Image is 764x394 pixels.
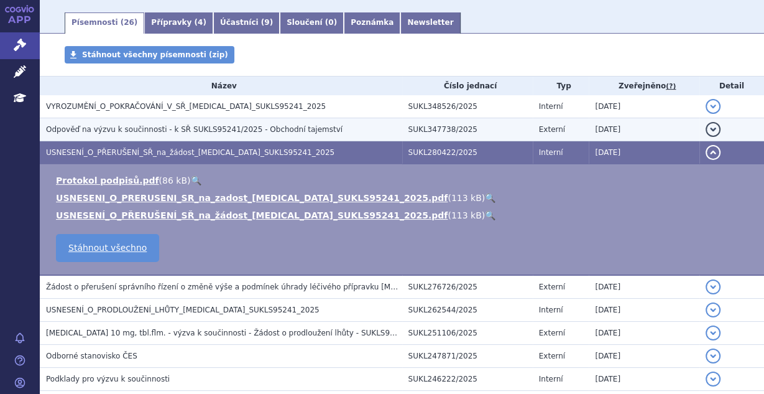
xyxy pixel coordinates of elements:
[344,12,400,34] a: Poznámka
[198,18,203,27] span: 4
[65,46,234,63] a: Stáhnout všechny písemnosti (zip)
[589,368,699,391] td: [DATE]
[46,148,334,157] span: USNESENÍ_O_PŘERUŠENÍ_SŘ_na_žádost_JARDIANCE_SUKLS95241_2025
[402,299,533,322] td: SUKL262544/2025
[402,322,533,345] td: SUKL251106/2025
[213,12,280,34] a: Účastníci (9)
[539,148,563,157] span: Interní
[706,303,720,317] button: detail
[56,234,159,262] a: Stáhnout všechno
[190,176,201,185] a: 🔍
[485,210,495,220] a: 🔍
[706,145,720,160] button: detail
[706,279,720,294] button: detail
[46,102,326,111] span: VYROZUMĚNÍ_O_POKRAČOVÁNÍ_V_SŘ_JARDIANCE_SUKLS95241_2025
[589,118,699,141] td: [DATE]
[46,306,320,314] span: USNESENÍ_O_PRODLOUŽENÍ_LHŮTY_JARDIANCE_SUKLS95241_2025
[124,18,134,27] span: 26
[539,283,565,291] span: Externí
[46,352,137,360] span: Odborné stanovisko ČES
[451,193,482,203] span: 113 kB
[706,99,720,114] button: detail
[402,368,533,391] td: SUKL246222/2025
[402,275,533,299] td: SUKL276726/2025
[65,12,144,34] a: Písemnosti (26)
[706,372,720,387] button: detail
[402,118,533,141] td: SUKL347738/2025
[46,375,170,383] span: Podklady pro výzvu k součinnosti
[162,176,187,185] span: 86 kB
[589,141,699,164] td: [DATE]
[400,12,460,34] a: Newsletter
[589,275,699,299] td: [DATE]
[402,345,533,368] td: SUKL247871/2025
[56,192,752,204] li: ( )
[706,326,720,340] button: detail
[539,306,563,314] span: Interní
[46,125,343,134] span: Odpověď na výzvu k součinnosti - k SŘ SUKLS95241/2025 - Obchodní tajemství
[706,122,720,137] button: detail
[589,345,699,368] td: [DATE]
[56,193,448,203] a: USNESENI_O_PRERUSENI_SR_na_zadost_[MEDICAL_DATA]_SUKLS95241_2025.pdf
[451,210,482,220] span: 113 kB
[402,141,533,164] td: SUKL280422/2025
[56,209,752,222] li: ( )
[539,102,563,111] span: Interní
[46,329,430,337] span: Jardiance 10 mg, tbl.flm. - výzva k součinnosti - Žádost o prodloužení lhůty - SUKLS95241/2025
[589,77,699,95] th: Zveřejněno
[539,352,565,360] span: Externí
[485,193,495,203] a: 🔍
[666,82,676,91] abbr: (?)
[402,77,533,95] th: Číslo jednací
[144,12,213,34] a: Přípravky (4)
[589,322,699,345] td: [DATE]
[46,283,515,291] span: Žádost o přerušení správního řízení o změně výše a podmínek úhrady léčivého přípravku JARDIANCE S...
[706,349,720,364] button: detail
[40,77,402,95] th: Název
[533,77,589,95] th: Typ
[56,174,752,187] li: ( )
[82,50,228,59] span: Stáhnout všechny písemnosti (zip)
[402,95,533,118] td: SUKL348526/2025
[328,18,333,27] span: 0
[56,210,448,220] a: USNESENÍ_O_PŘERUŠENÍ_SŘ_na_žádost_[MEDICAL_DATA]_SUKLS95241_2025.pdf
[539,125,565,134] span: Externí
[280,12,344,34] a: Sloučení (0)
[264,18,269,27] span: 9
[56,176,159,185] a: Protokol podpisů.pdf
[589,95,699,118] td: [DATE]
[699,77,764,95] th: Detail
[589,299,699,322] td: [DATE]
[539,375,563,383] span: Interní
[539,329,565,337] span: Externí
